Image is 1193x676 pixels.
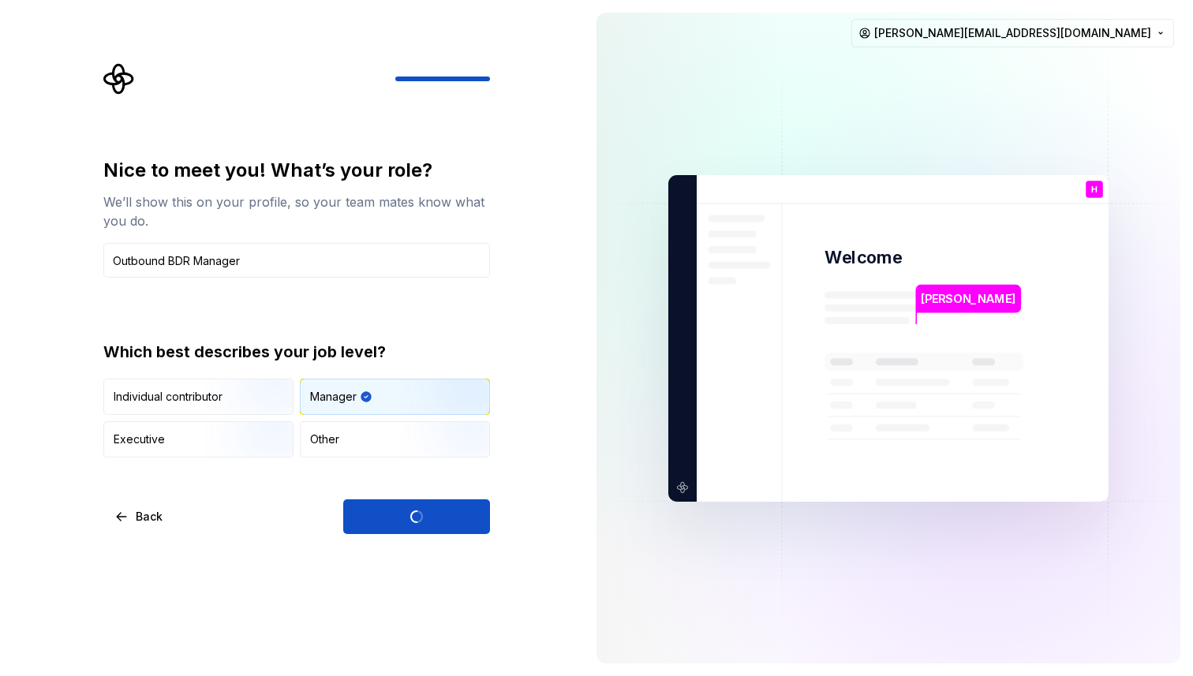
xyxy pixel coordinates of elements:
div: Nice to meet you! What’s your role? [103,158,490,183]
div: Which best describes your job level? [103,341,490,363]
div: Other [310,431,339,447]
input: Job title [103,243,490,278]
button: [PERSON_NAME][EMAIL_ADDRESS][DOMAIN_NAME] [851,19,1174,47]
p: [PERSON_NAME] [921,289,1015,307]
span: Back [136,509,163,525]
p: H [1091,185,1098,193]
svg: Supernova Logo [103,63,135,95]
div: Individual contributor [114,389,223,405]
p: Welcome [825,246,902,269]
button: Back [103,499,176,534]
div: Manager [310,389,357,405]
div: Executive [114,431,165,447]
span: [PERSON_NAME][EMAIL_ADDRESS][DOMAIN_NAME] [874,25,1151,41]
div: We’ll show this on your profile, so your team mates know what you do. [103,192,490,230]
